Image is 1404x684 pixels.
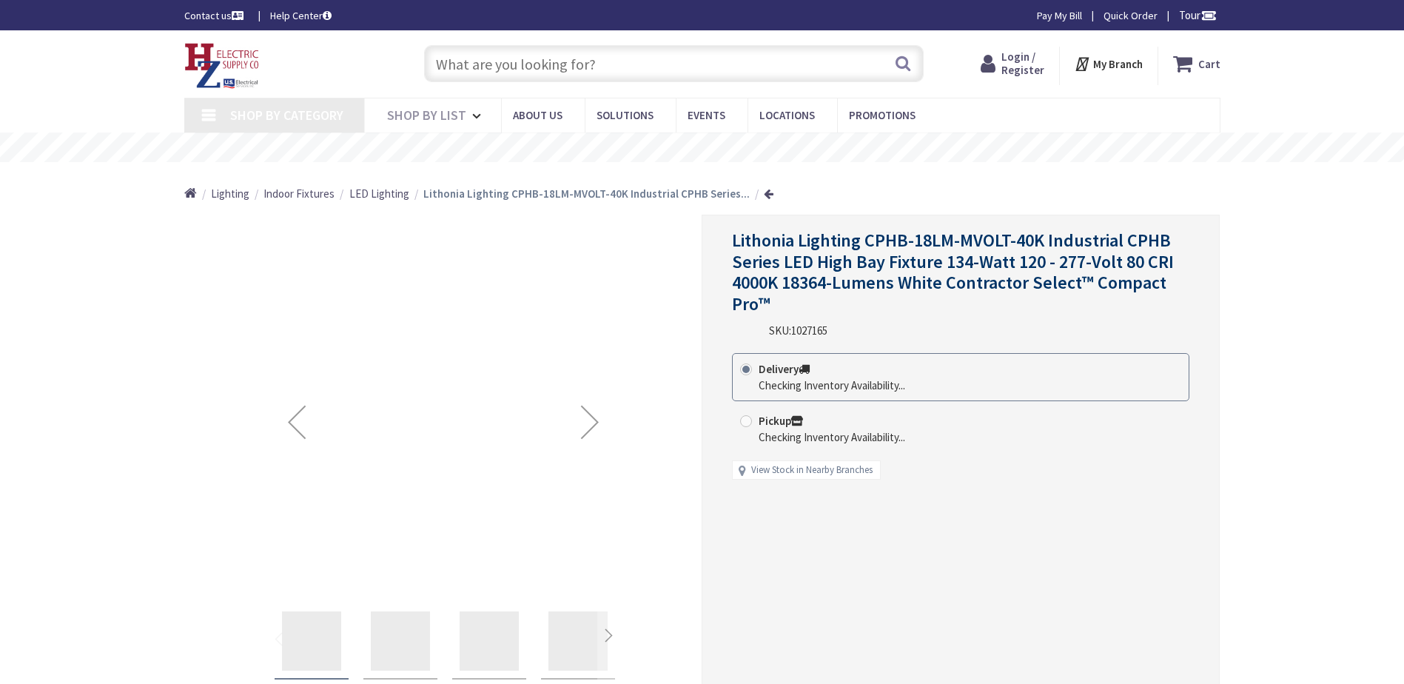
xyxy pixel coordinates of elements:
a: Cart [1173,50,1220,77]
div: Next [560,246,619,598]
span: Lithonia Lighting CPHB-18LM-MVOLT-40K Industrial CPHB Series LED High Bay Fixture 134-Watt 120 - ... [732,229,1174,315]
span: Shop By Category [230,107,343,124]
div: Checking Inventory Availability... [759,378,905,393]
span: LED Lighting [349,187,409,201]
strong: My Branch [1093,57,1143,71]
strong: Delivery [759,362,810,376]
div: Next [597,598,619,680]
a: Pay My Bill [1037,8,1082,23]
a: Contact us [184,8,246,23]
span: Events [688,108,725,122]
span: Locations [759,108,815,122]
a: View Stock in Nearby Branches [751,463,873,477]
a: Lighting [211,186,249,201]
div: Checking Inventory Availability... [759,429,905,445]
span: Tour [1179,8,1217,22]
a: Login / Register [981,50,1044,77]
span: Promotions [849,108,916,122]
div: SKU: [769,323,827,338]
span: 1027165 [791,323,827,338]
div: Lithonia Lighting CPHB-18LM-MVOLT-40K Industrial CPHB Series LED High Bay Fixture 134-Watt 120 - ... [363,604,437,680]
span: Indoor Fixtures [263,187,335,201]
div: Lithonia Lighting CPHB-18LM-MVOLT-40K Industrial CPHB Series LED High Bay Fixture 134-Watt 120 - ... [275,604,349,680]
a: Quick Order [1104,8,1158,23]
a: LED Lighting [349,186,409,201]
span: Login / Register [1001,50,1044,77]
strong: Cart [1198,50,1220,77]
div: Lithonia Lighting CPHB-18LM-MVOLT-40K Industrial CPHB Series LED High Bay Fixture 134-Watt 120 - ... [541,604,615,680]
span: Solutions [597,108,654,122]
strong: Pickup [759,414,803,428]
div: Previous [267,246,326,598]
input: What are you looking for? [424,45,924,82]
a: Indoor Fixtures [263,186,335,201]
a: Help Center [270,8,332,23]
div: My Branch [1074,50,1143,77]
span: About Us [513,108,562,122]
div: Lithonia Lighting CPHB-18LM-MVOLT-40K Industrial CPHB Series LED High Bay Fixture 134-Watt 120 - ... [452,604,526,680]
span: Lighting [211,187,249,201]
img: HZ Electric Supply [184,43,260,89]
rs-layer: Free Same Day Pickup at 8 Locations [572,140,835,156]
strong: Lithonia Lighting CPHB-18LM-MVOLT-40K Industrial CPHB Series... [423,187,750,201]
span: Shop By List [387,107,466,124]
